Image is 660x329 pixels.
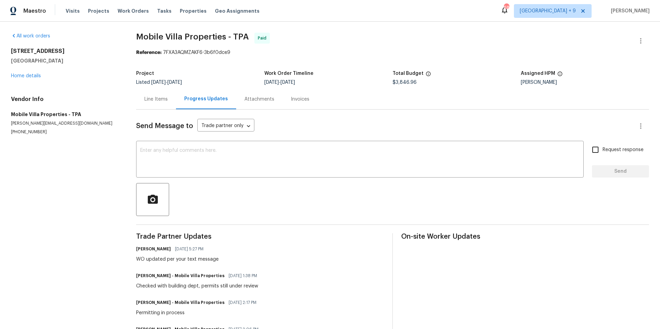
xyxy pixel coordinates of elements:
p: [PHONE_NUMBER] [11,129,120,135]
div: Line Items [144,96,168,103]
div: Checked with building dept, permits still under review [136,283,261,290]
span: The hpm assigned to this work order. [557,71,563,80]
div: Trade partner only [197,121,254,132]
span: Send Message to [136,123,193,129]
span: On-site Worker Updates [401,233,649,240]
span: [DATE] 1:38 PM [229,272,257,279]
span: Paid [258,35,269,42]
h6: [PERSON_NAME] [136,246,171,252]
span: Projects [88,8,109,14]
div: WO updated per your text message [136,256,219,263]
h5: Project [136,71,154,76]
div: Attachments [244,96,274,103]
span: [DATE] [151,80,166,85]
h5: Assigned HPM [521,71,555,76]
h5: Total Budget [393,71,423,76]
div: [PERSON_NAME] [521,80,649,85]
b: Reference: [136,50,162,55]
div: Permitting in process [136,309,261,316]
span: Trade Partner Updates [136,233,384,240]
p: [PERSON_NAME][EMAIL_ADDRESS][DOMAIN_NAME] [11,121,120,126]
span: [DATE] [264,80,279,85]
h5: Work Order Timeline [264,71,313,76]
h6: [PERSON_NAME] - Mobile Villa Properties [136,299,224,306]
span: [PERSON_NAME] [608,8,650,14]
div: 7FXA3AQMZAKF6-3b6f0dce9 [136,49,649,56]
h5: [GEOGRAPHIC_DATA] [11,57,120,64]
span: [DATE] [167,80,182,85]
span: Properties [180,8,207,14]
span: Visits [66,8,80,14]
span: [DATE] 5:27 PM [175,246,203,252]
h2: [STREET_ADDRESS] [11,48,120,55]
span: [DATE] [280,80,295,85]
span: Tasks [157,9,172,13]
span: $3,846.96 [393,80,417,85]
h5: Mobile Villa Properties - TPA [11,111,120,118]
span: [GEOGRAPHIC_DATA] + 9 [520,8,576,14]
span: Work Orders [118,8,149,14]
span: Maestro [23,8,46,14]
a: All work orders [11,34,50,38]
div: 68 [504,4,509,11]
a: Home details [11,73,41,78]
span: Listed [136,80,182,85]
h6: [PERSON_NAME] - Mobile Villa Properties [136,272,224,279]
h4: Vendor Info [11,96,120,103]
span: Geo Assignments [215,8,260,14]
div: Progress Updates [184,95,228,102]
span: - [151,80,182,85]
span: - [264,80,295,85]
span: The total cost of line items that have been proposed by Opendoor. This sum includes line items th... [426,71,431,80]
span: [DATE] 2:17 PM [229,299,256,306]
span: Mobile Villa Properties - TPA [136,33,249,41]
span: Request response [603,146,643,154]
div: Invoices [291,96,309,103]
